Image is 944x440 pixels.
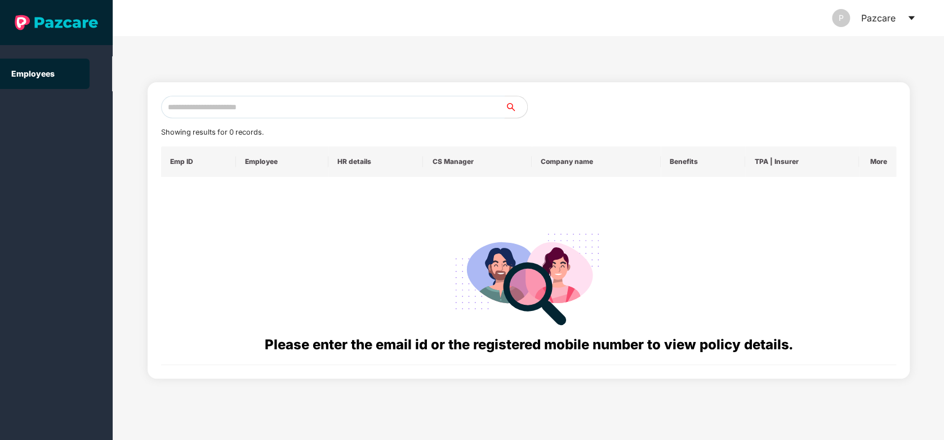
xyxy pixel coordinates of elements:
[161,146,237,177] th: Emp ID
[907,14,916,23] span: caret-down
[859,146,896,177] th: More
[423,146,532,177] th: CS Manager
[532,146,661,177] th: Company name
[504,103,527,112] span: search
[504,96,528,118] button: search
[328,146,424,177] th: HR details
[447,220,609,334] img: svg+xml;base64,PHN2ZyB4bWxucz0iaHR0cDovL3d3dy53My5vcmcvMjAwMC9zdmciIHdpZHRoPSIyODgiIGhlaWdodD0iMj...
[839,9,844,27] span: P
[265,336,792,353] span: Please enter the email id or the registered mobile number to view policy details.
[745,146,859,177] th: TPA | Insurer
[661,146,745,177] th: Benefits
[161,128,264,136] span: Showing results for 0 records.
[11,69,55,78] a: Employees
[236,146,328,177] th: Employee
